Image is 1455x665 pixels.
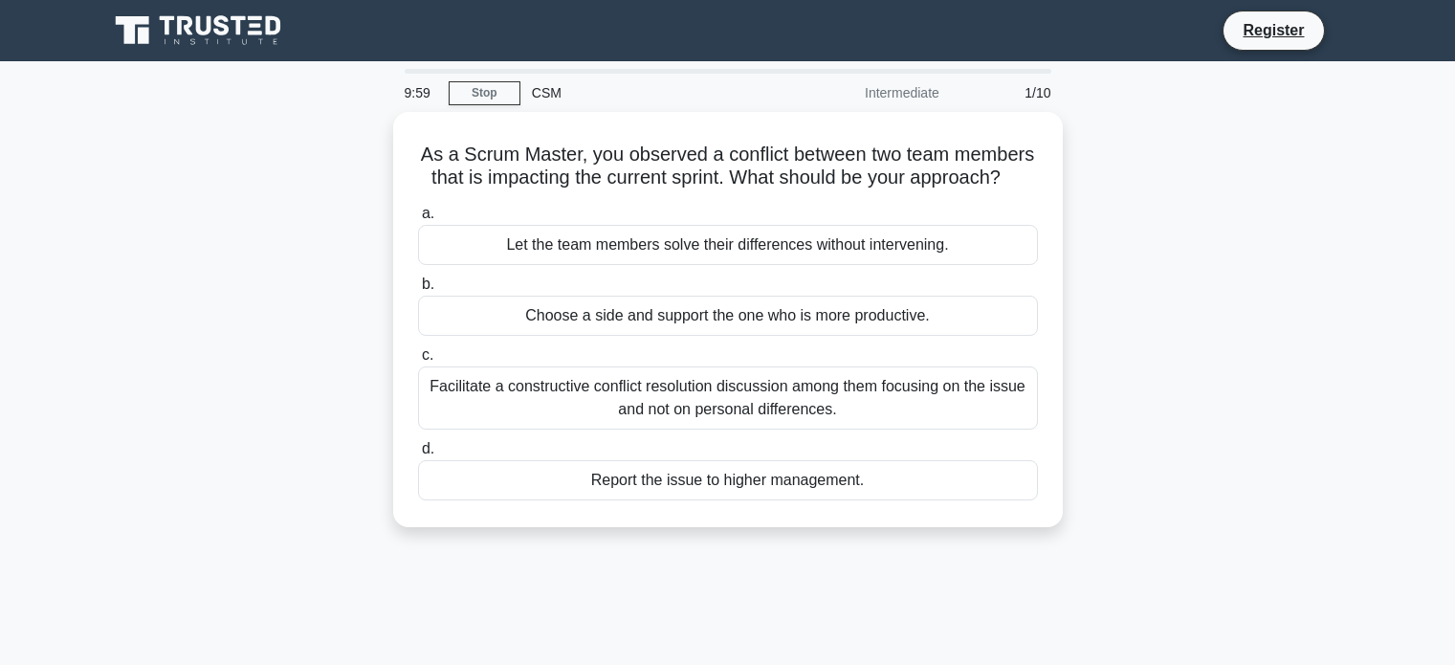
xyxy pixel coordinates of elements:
span: a. [422,205,434,221]
a: Stop [449,81,520,105]
div: Let the team members solve their differences without intervening. [418,225,1038,265]
div: Facilitate a constructive conflict resolution discussion among them focusing on the issue and not... [418,366,1038,430]
span: c. [422,346,433,363]
div: Report the issue to higher management. [418,460,1038,500]
div: Intermediate [783,74,951,112]
a: Register [1231,18,1315,42]
span: d. [422,440,434,456]
div: 9:59 [393,74,449,112]
div: CSM [520,74,783,112]
div: 1/10 [951,74,1063,112]
span: b. [422,276,434,292]
div: Choose a side and support the one who is more productive. [418,296,1038,336]
h5: As a Scrum Master, you observed a conflict between two team members that is impacting the current... [416,143,1040,190]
